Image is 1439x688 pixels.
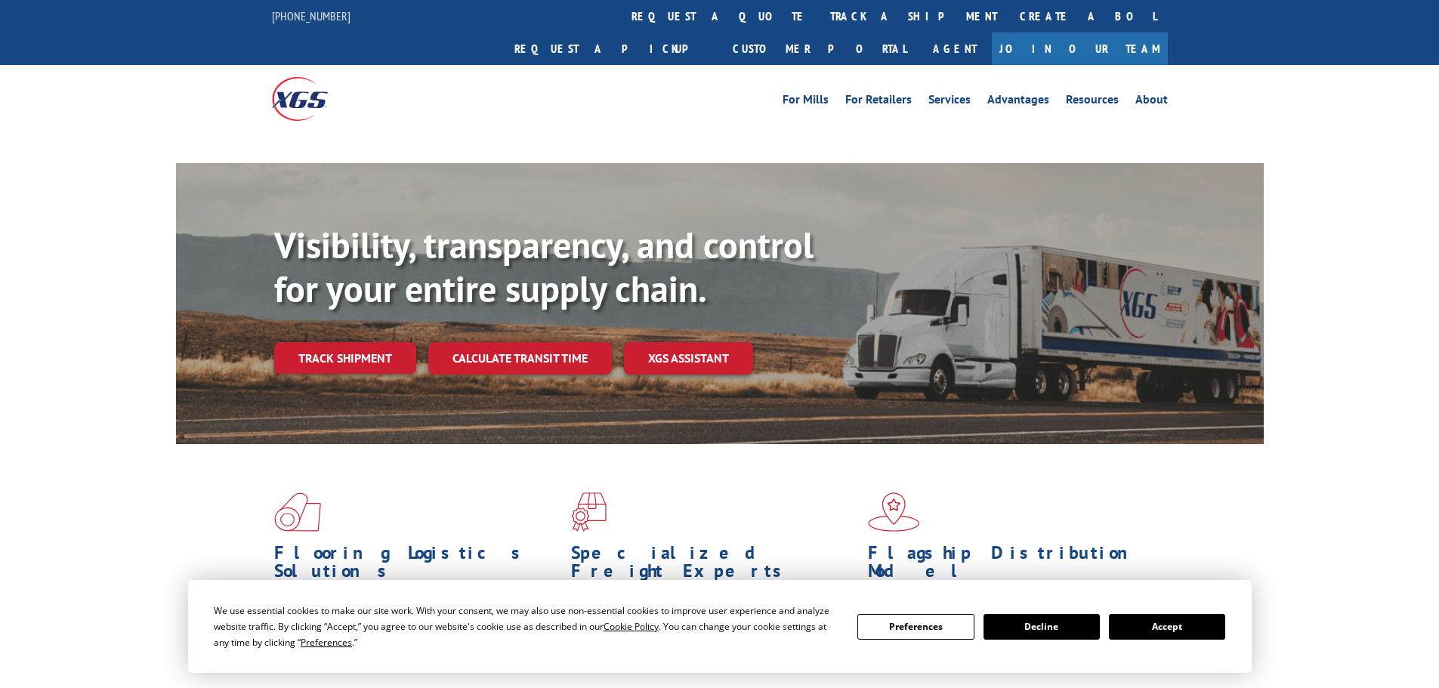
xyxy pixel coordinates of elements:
[1135,94,1168,110] a: About
[987,94,1049,110] a: Advantages
[188,580,1252,673] div: Cookie Consent Prompt
[868,544,1153,588] h1: Flagship Distribution Model
[1066,94,1119,110] a: Resources
[571,544,857,588] h1: Specialized Freight Experts
[868,492,920,532] img: xgs-icon-flagship-distribution-model-red
[1109,614,1225,640] button: Accept
[274,492,321,532] img: xgs-icon-total-supply-chain-intelligence-red
[857,614,974,640] button: Preferences
[845,94,912,110] a: For Retailers
[274,221,814,312] b: Visibility, transparency, and control for your entire supply chain.
[301,636,352,649] span: Preferences
[721,32,918,65] a: Customer Portal
[928,94,971,110] a: Services
[503,32,721,65] a: Request a pickup
[274,544,560,588] h1: Flooring Logistics Solutions
[624,342,753,375] a: XGS ASSISTANT
[274,342,416,374] a: Track shipment
[214,603,839,650] div: We use essential cookies to make our site work. With your consent, we may also use non-essential ...
[604,620,659,633] span: Cookie Policy
[783,94,829,110] a: For Mills
[428,342,612,375] a: Calculate transit time
[571,492,607,532] img: xgs-icon-focused-on-flooring-red
[992,32,1168,65] a: Join Our Team
[918,32,992,65] a: Agent
[984,614,1100,640] button: Decline
[272,8,350,23] a: [PHONE_NUMBER]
